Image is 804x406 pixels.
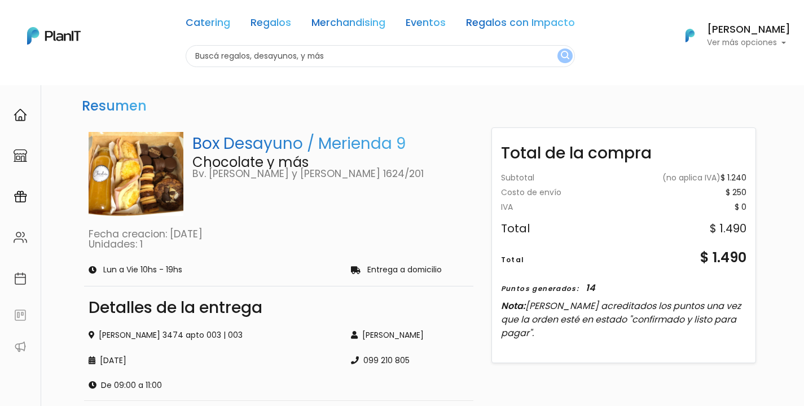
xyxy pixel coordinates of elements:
div: IVA [501,204,513,211]
input: Buscá regalos, desayunos, y más [186,45,575,67]
a: Regalos con Impacto [466,18,575,32]
p: Lun a Vie 10hs - 19hs [103,266,182,274]
p: Box Desayuno / Merienda 9 [192,132,468,156]
img: partners-52edf745621dab592f3b2c58e3bca9d71375a7ef29c3b500c9f145b62cc070d4.svg [14,340,27,354]
div: $ 1.490 [700,248,746,268]
img: PHOTO-2022-03-20-15-16-39.jpg [89,132,183,217]
p: Ver más opciones [707,39,790,47]
div: Total [501,223,530,234]
a: Unidades: 1 [89,237,143,251]
div: [PERSON_NAME] [351,329,469,341]
img: campaigns-02234683943229c281be62815700db0a1741e53638e28bf9629b52c665b00959.svg [14,190,27,204]
div: $ 1.490 [710,223,746,234]
button: PlanIt Logo [PERSON_NAME] Ver más opciones [671,21,790,50]
p: Nota: [501,299,747,340]
div: Total de la compra [492,133,756,165]
h3: Resumen [77,94,151,119]
div: $ 1.240 [662,174,746,182]
div: [PERSON_NAME] 3474 apto 003 | 003 [89,329,337,341]
div: $ 0 [735,204,746,211]
p: Chocolate y más [192,156,468,169]
img: PlanIt Logo [678,23,702,48]
span: (no aplica IVA) [662,172,720,183]
img: search_button-432b6d5273f82d61273b3651a40e1bd1b912527efae98b1b7a1b2c0702e16a8d.svg [561,51,569,61]
div: Detalles de la entrega [89,300,469,316]
img: marketplace-4ceaa7011d94191e9ded77b95e3339b90024bf715f7c57f8cf31f2d8c509eaba.svg [14,149,27,162]
div: Subtotal [501,174,534,182]
img: home-e721727adea9d79c4d83392d1f703f7f8bce08238fde08b1acbfd93340b81755.svg [14,108,27,122]
a: Regalos [251,18,291,32]
div: 099 210 805 [351,355,469,367]
div: Total [501,255,525,265]
div: Puntos generados: [501,284,579,294]
p: Entrega a domicilio [367,266,442,274]
img: people-662611757002400ad9ed0e3c099ab2801c6687ba6c219adb57efc949bc21e19d.svg [14,231,27,244]
img: feedback-78b5a0c8f98aac82b08bfc38622c3050aee476f2c9584af64705fc4e61158814.svg [14,308,27,322]
img: PlanIt Logo [27,27,81,45]
div: De 09:00 a 11:00 [89,379,337,391]
a: Catering [186,18,230,32]
div: Costo de envío [501,189,561,197]
h6: [PERSON_NAME] [707,25,790,35]
p: Bv. [PERSON_NAME] y [PERSON_NAME] 1624/201 [192,169,468,179]
a: Eventos [406,18,446,32]
div: [DATE] [89,355,337,367]
div: $ 250 [726,189,746,197]
span: [PERSON_NAME] acreditados los puntos una vez que la orden esté en estado "confirmado y listo para... [501,299,741,339]
a: Merchandising [311,18,385,32]
div: 14 [586,281,595,295]
img: calendar-87d922413cdce8b2cf7b7f5f62616a5cf9e4887200fb71536465627b3292af00.svg [14,272,27,285]
p: Fecha creacion: [DATE] [89,230,469,240]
